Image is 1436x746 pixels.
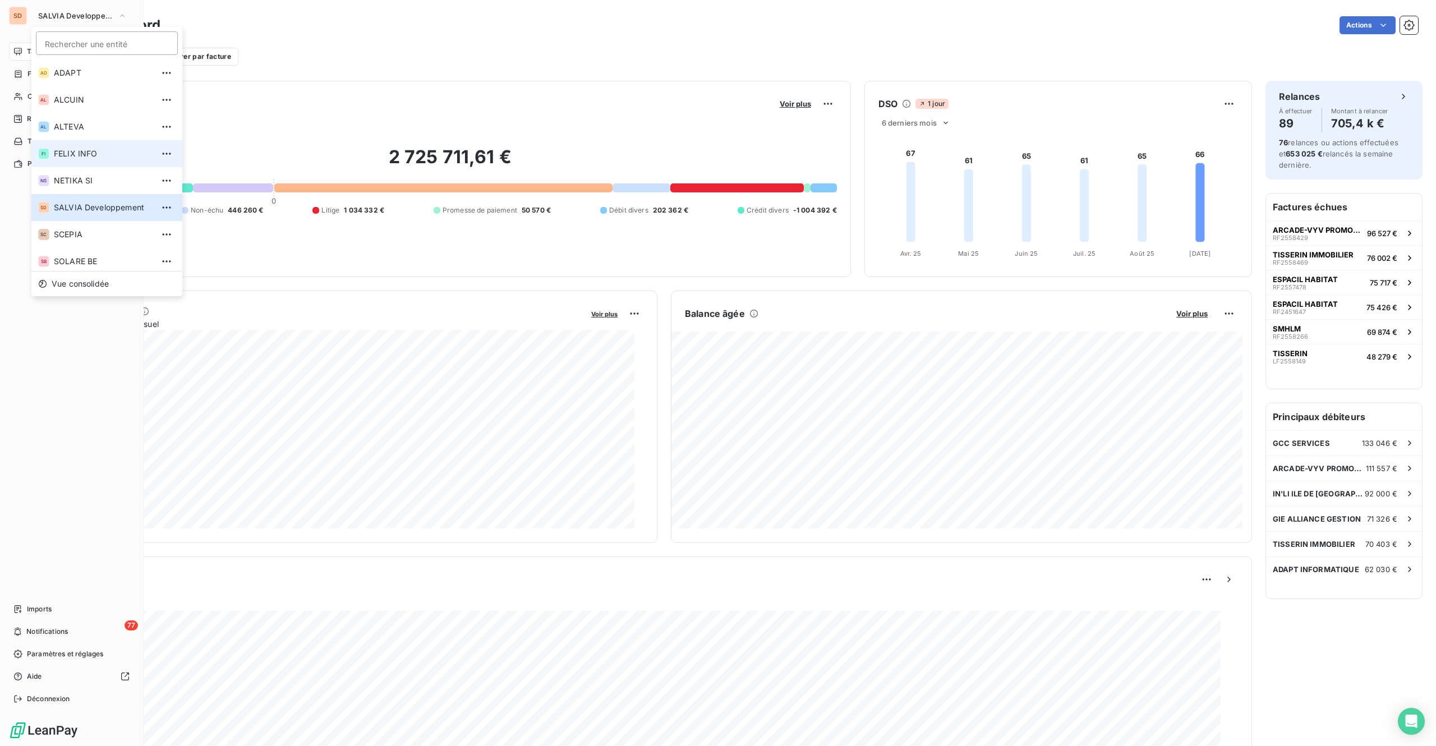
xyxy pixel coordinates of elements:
[321,205,339,215] span: Litige
[63,318,583,330] span: Chiffre d'affaires mensuel
[1015,250,1038,257] tspan: Juin 25
[1266,194,1422,220] h6: Factures échues
[38,67,49,79] div: AD
[54,121,153,132] span: ALTEVA
[38,229,49,240] div: SC
[1331,108,1388,114] span: Montant à relancer
[1273,358,1306,365] span: LF2558149
[228,205,263,215] span: 446 260 €
[1398,708,1425,735] div: Open Intercom Messenger
[1176,309,1208,318] span: Voir plus
[54,229,153,240] span: SCEPIA
[1365,489,1397,498] span: 92 000 €
[146,48,238,66] button: Filtrer par facture
[1273,489,1365,498] span: IN'LI ILE DE [GEOGRAPHIC_DATA]
[1273,234,1308,241] span: RF2558429
[54,67,153,79] span: ADAPT
[1273,333,1308,340] span: RF2558266
[52,278,109,289] span: Vue consolidée
[1367,514,1397,523] span: 71 326 €
[776,99,814,109] button: Voir plus
[588,308,621,319] button: Voir plus
[27,91,50,102] span: Clients
[882,118,937,127] span: 6 derniers mois
[27,114,57,124] span: Relances
[1266,270,1422,294] button: ESPACIL HABITATRF255747875 717 €
[1273,308,1306,315] span: RF2451647
[344,205,384,215] span: 1 034 332 €
[1370,278,1397,287] span: 75 717 €
[1279,90,1320,103] h6: Relances
[1273,324,1301,333] span: SMHLM
[915,99,949,109] span: 1 jour
[1279,138,1398,169] span: relances ou actions effectuées et relancés la semaine dernière.
[54,202,153,213] span: SALVIA Developpement
[1189,250,1211,257] tspan: [DATE]
[1362,439,1397,448] span: 133 046 €
[38,94,49,105] div: AL
[1266,220,1422,245] button: ARCADE-VYV PROMOTION IDFRF255842996 527 €
[1366,303,1397,312] span: 75 426 €
[1366,464,1397,473] span: 111 557 €
[1366,352,1397,361] span: 48 279 €
[1367,328,1397,337] span: 69 874 €
[685,307,745,320] h6: Balance âgée
[63,146,837,179] h2: 2 725 711,61 €
[27,604,52,614] span: Imports
[1279,108,1313,114] span: À effectuer
[38,202,49,213] div: SD
[1273,250,1354,259] span: TISSERIN IMMOBILIER
[1273,540,1355,549] span: TISSERIN IMMOBILIER
[1266,245,1422,270] button: TISSERIN IMMOBILIERRF255846976 002 €
[1279,114,1313,132] h4: 89
[958,250,979,257] tspan: Mai 25
[900,250,921,257] tspan: Avr. 25
[271,196,276,205] span: 0
[9,667,134,685] a: Aide
[1286,149,1322,158] span: 653 025 €
[1073,250,1096,257] tspan: Juil. 25
[27,159,62,169] span: Paiements
[1266,294,1422,319] button: ESPACIL HABITATRF245164775 426 €
[1365,540,1397,549] span: 70 403 €
[1340,16,1396,34] button: Actions
[125,620,138,630] span: 77
[54,94,153,105] span: ALCUIN
[27,694,70,704] span: Déconnexion
[747,205,789,215] span: Crédit divers
[653,205,688,215] span: 202 362 €
[1273,439,1330,448] span: GCC SERVICES
[27,671,42,681] span: Aide
[1273,349,1308,358] span: TISSERIN
[1273,275,1338,284] span: ESPACIL HABITAT
[191,205,223,215] span: Non-échu
[1273,259,1308,266] span: RF2558469
[780,99,811,108] span: Voir plus
[1331,114,1388,132] h4: 705,4 k €
[1273,225,1363,234] span: ARCADE-VYV PROMOTION IDF
[27,136,51,146] span: Tâches
[27,649,103,659] span: Paramètres et réglages
[54,148,153,159] span: FELIX INFO
[1365,565,1397,574] span: 62 030 €
[878,97,897,110] h6: DSO
[36,31,178,55] input: placeholder
[54,256,153,267] span: SOLARE BE
[1266,403,1422,430] h6: Principaux débiteurs
[1367,254,1397,263] span: 76 002 €
[26,627,68,637] span: Notifications
[38,148,49,159] div: FI
[443,205,517,215] span: Promesse de paiement
[1173,308,1211,319] button: Voir plus
[1367,229,1397,238] span: 96 527 €
[9,721,79,739] img: Logo LeanPay
[522,205,551,215] span: 50 570 €
[1266,319,1422,344] button: SMHLMRF255826669 874 €
[38,256,49,267] div: SB
[1273,565,1359,574] span: ADAPT INFORMATIQUE
[38,11,113,20] span: SALVIA Developpement
[793,205,837,215] span: -1 004 392 €
[27,69,56,79] span: Factures
[1273,300,1338,308] span: ESPACIL HABITAT
[1273,284,1306,291] span: RF2557478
